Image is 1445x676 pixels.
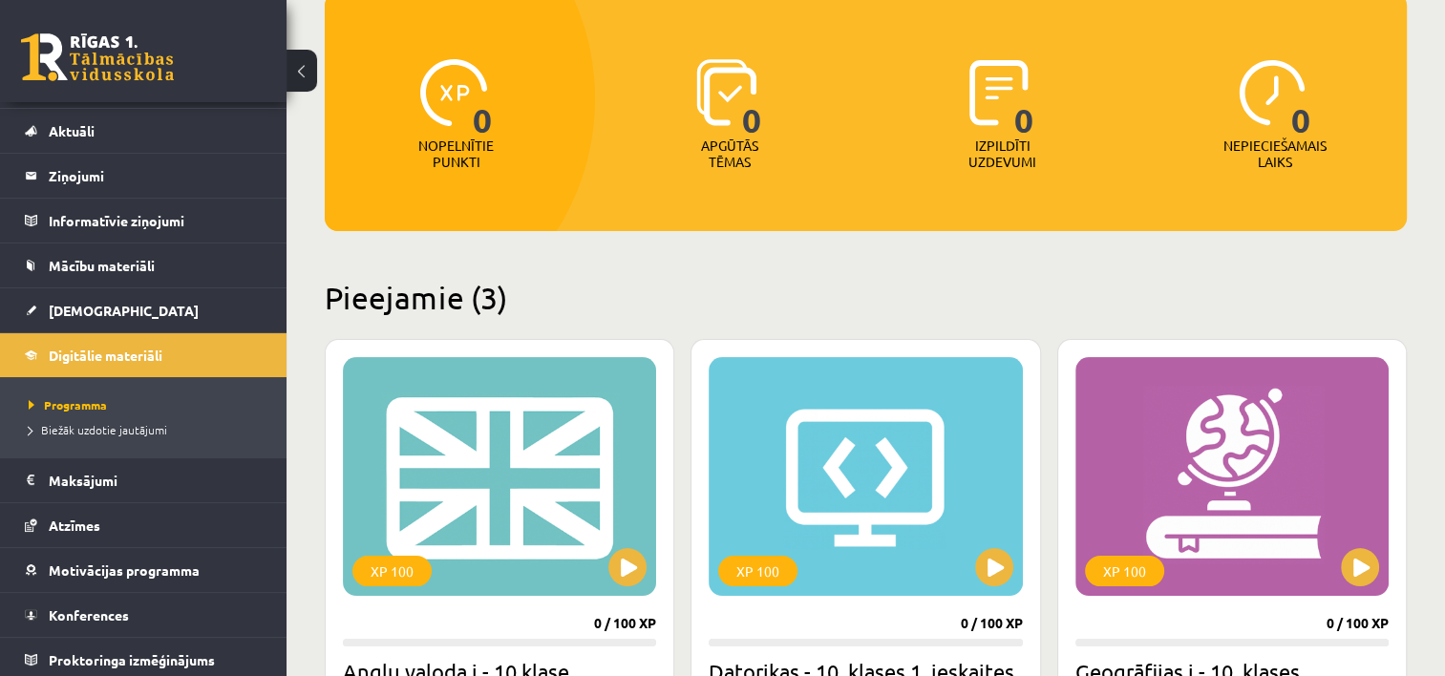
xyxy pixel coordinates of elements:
a: Motivācijas programma [25,548,263,592]
a: Konferences [25,593,263,637]
a: Mācību materiāli [25,243,263,287]
p: Nepieciešamais laiks [1223,137,1327,170]
a: Atzīmes [25,503,263,547]
img: icon-completed-tasks-ad58ae20a441b2904462921112bc710f1caf180af7a3daa7317a5a94f2d26646.svg [969,59,1029,126]
div: XP 100 [352,556,432,586]
span: 0 [473,59,493,137]
span: Mācību materiāli [49,257,155,274]
span: 0 [1291,59,1311,137]
p: Apgūtās tēmas [692,137,767,170]
a: Programma [29,396,267,413]
a: Biežāk uzdotie jautājumi [29,421,267,438]
span: Biežāk uzdotie jautājumi [29,422,167,437]
legend: Ziņojumi [49,154,263,198]
a: Informatīvie ziņojumi [25,199,263,243]
span: Programma [29,397,107,412]
span: 0 [1014,59,1034,137]
div: XP 100 [718,556,797,586]
span: Motivācijas programma [49,561,200,579]
a: Digitālie materiāli [25,333,263,377]
span: Digitālie materiāli [49,347,162,364]
span: 0 [742,59,762,137]
img: icon-xp-0682a9bc20223a9ccc6f5883a126b849a74cddfe5390d2b41b4391c66f2066e7.svg [420,59,487,126]
p: Izpildīti uzdevumi [965,137,1039,170]
span: Atzīmes [49,517,100,534]
a: Ziņojumi [25,154,263,198]
legend: Informatīvie ziņojumi [49,199,263,243]
a: Aktuāli [25,109,263,153]
a: [DEMOGRAPHIC_DATA] [25,288,263,332]
a: Maksājumi [25,458,263,502]
img: icon-clock-7be60019b62300814b6bd22b8e044499b485619524d84068768e800edab66f18.svg [1239,59,1306,126]
span: Proktoringa izmēģinājums [49,651,215,668]
div: XP 100 [1085,556,1164,586]
span: Aktuāli [49,122,95,139]
h2: Pieejamie (3) [325,279,1407,316]
a: Rīgas 1. Tālmācības vidusskola [21,33,174,81]
legend: Maksājumi [49,458,263,502]
span: Konferences [49,606,129,623]
p: Nopelnītie punkti [418,137,494,170]
span: [DEMOGRAPHIC_DATA] [49,302,199,319]
img: icon-learned-topics-4a711ccc23c960034f471b6e78daf4a3bad4a20eaf4de84257b87e66633f6470.svg [696,59,756,126]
